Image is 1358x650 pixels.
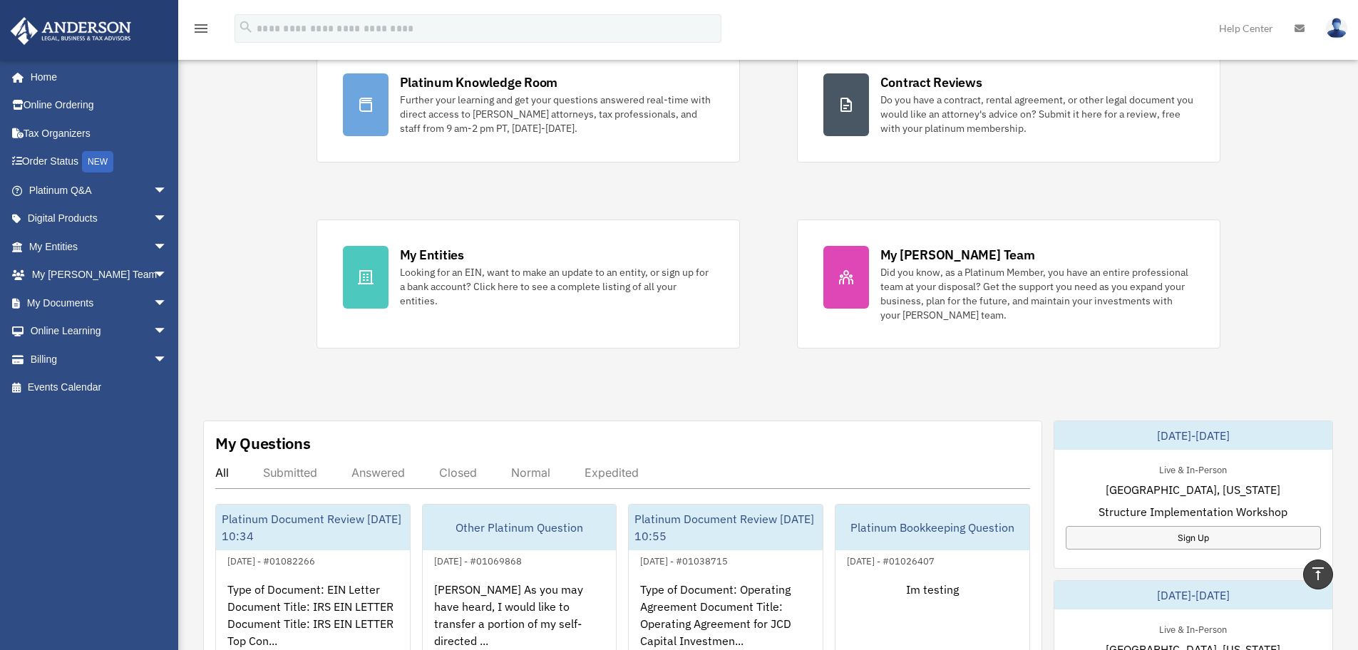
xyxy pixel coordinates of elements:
div: [DATE] - #01069868 [423,552,533,567]
div: Submitted [263,465,317,480]
div: [DATE] - #01082266 [216,552,326,567]
span: [GEOGRAPHIC_DATA], [US_STATE] [1106,481,1280,498]
a: My [PERSON_NAME] Teamarrow_drop_down [10,261,189,289]
a: My Entitiesarrow_drop_down [10,232,189,261]
div: [DATE] - #01026407 [835,552,946,567]
a: My [PERSON_NAME] Team Did you know, as a Platinum Member, you have an entire professional team at... [797,220,1220,349]
a: Platinum Q&Aarrow_drop_down [10,176,189,205]
div: My [PERSON_NAME] Team [880,246,1035,264]
a: Platinum Knowledge Room Further your learning and get your questions answered real-time with dire... [317,47,740,162]
div: [DATE]-[DATE] [1054,421,1332,450]
img: Anderson Advisors Platinum Portal [6,17,135,45]
span: arrow_drop_down [153,232,182,262]
div: My Entities [400,246,464,264]
span: Structure Implementation Workshop [1099,503,1287,520]
div: My Questions [215,433,311,454]
a: Billingarrow_drop_down [10,345,189,373]
i: vertical_align_top [1310,565,1327,582]
div: Further your learning and get your questions answered real-time with direct access to [PERSON_NAM... [400,93,714,135]
img: User Pic [1326,18,1347,38]
div: Answered [351,465,405,480]
div: Contract Reviews [880,73,982,91]
div: Did you know, as a Platinum Member, you have an entire professional team at your disposal? Get th... [880,265,1194,322]
a: vertical_align_top [1303,559,1333,589]
a: My Documentsarrow_drop_down [10,289,189,317]
div: Platinum Document Review [DATE] 10:55 [629,505,823,550]
div: Live & In-Person [1148,621,1238,636]
div: NEW [82,151,113,172]
a: Events Calendar [10,373,189,402]
span: arrow_drop_down [153,205,182,234]
span: arrow_drop_down [153,176,182,205]
div: [DATE] - #01038715 [629,552,739,567]
div: [DATE]-[DATE] [1054,581,1332,609]
div: Closed [439,465,477,480]
span: arrow_drop_down [153,317,182,346]
a: Digital Productsarrow_drop_down [10,205,189,233]
span: arrow_drop_down [153,289,182,318]
span: arrow_drop_down [153,345,182,374]
div: Platinum Knowledge Room [400,73,558,91]
span: arrow_drop_down [153,261,182,290]
i: menu [192,20,210,37]
div: Do you have a contract, rental agreement, or other legal document you would like an attorney's ad... [880,93,1194,135]
a: Order StatusNEW [10,148,189,177]
a: Online Ordering [10,91,189,120]
div: Looking for an EIN, want to make an update to an entity, or sign up for a bank account? Click her... [400,265,714,308]
div: Normal [511,465,550,480]
a: Contract Reviews Do you have a contract, rental agreement, or other legal document you would like... [797,47,1220,162]
a: Tax Organizers [10,119,189,148]
div: Live & In-Person [1148,461,1238,476]
div: Platinum Bookkeeping Question [835,505,1029,550]
i: search [238,19,254,35]
a: Online Learningarrow_drop_down [10,317,189,346]
div: Expedited [585,465,639,480]
div: All [215,465,229,480]
a: menu [192,25,210,37]
div: Other Platinum Question [423,505,617,550]
a: My Entities Looking for an EIN, want to make an update to an entity, or sign up for a bank accoun... [317,220,740,349]
div: Platinum Document Review [DATE] 10:34 [216,505,410,550]
a: Sign Up [1066,526,1321,550]
a: Home [10,63,182,91]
